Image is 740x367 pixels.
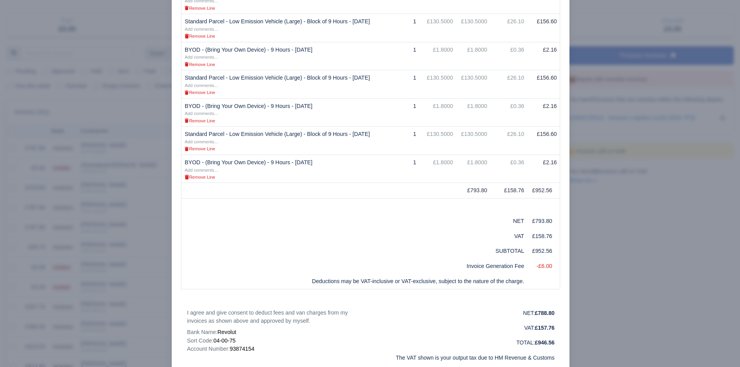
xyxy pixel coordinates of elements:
[490,98,527,127] td: £0.36
[419,155,456,183] td: £1.8000
[230,346,254,352] span: 93874154
[456,70,490,99] td: £130.5000
[187,337,365,345] p: Sort Code:
[185,110,218,116] a: Add comments...
[535,339,555,346] strong: £946.56
[527,155,560,183] td: £2.16
[185,61,215,67] a: Remove Line
[384,127,420,155] td: 1
[185,167,218,173] a: Add comments...
[384,155,420,183] td: 1
[527,70,560,99] td: £156.60
[185,26,218,32] a: Add comments...
[490,183,527,198] td: £158.76
[527,98,560,127] td: £2.16
[527,183,560,198] td: £952.56
[376,324,554,332] p: VAT:
[181,127,384,155] td: Standard Parcel - Low Emission Vehicle (Large) - Block of 9 Hours - [DATE]
[185,55,218,59] small: Add comments...
[456,127,490,155] td: £130.5000
[535,310,555,316] strong: £788.80
[419,42,456,70] td: £1.8000
[185,89,215,95] a: Remove Line
[490,42,527,70] td: £0.36
[376,338,554,347] p: TOTAL:
[185,118,215,123] small: Remove Line
[214,337,236,344] span: 04-00-75
[490,155,527,183] td: £0.36
[185,145,215,151] a: Remove Line
[527,244,560,259] td: £952.56
[384,42,420,70] td: 1
[181,70,384,99] td: Standard Parcel - Low Emission Vehicle (Large) - Block of 9 Hours - [DATE]
[185,168,218,172] small: Add comments...
[185,62,215,67] small: Remove Line
[456,183,490,198] td: £793.80
[490,214,527,229] td: NET
[384,70,420,99] td: 1
[185,33,215,39] a: Remove Line
[218,329,236,335] span: Revolut
[527,259,560,274] td: -£6.00
[527,14,560,42] td: £156.60
[181,42,384,70] td: BYOD - (Bring Your Own Device) - 9 Hours - [DATE]
[600,277,740,367] iframe: Chat Widget
[185,90,215,95] small: Remove Line
[181,14,384,42] td: Standard Parcel - Low Emission Vehicle (Large) - Block of 9 Hours - [DATE]
[185,5,215,11] a: Remove Line
[419,127,456,155] td: £130.5000
[384,98,420,127] td: 1
[181,259,527,274] td: Invoice Generation Fee
[490,14,527,42] td: £26.10
[181,274,527,289] td: Deductions may be VAT-inclusive or VAT-exclusive, subject to the nature of the charge.
[527,42,560,70] td: £2.16
[490,229,527,244] td: VAT
[187,328,365,336] p: Bank Name:
[181,98,384,127] td: BYOD - (Bring Your Own Device) - 9 Hours - [DATE]
[185,117,215,123] a: Remove Line
[490,127,527,155] td: £26.10
[187,309,365,325] p: I agree and give consent to deduct fees and van charges from my invoices as shown above and appro...
[456,42,490,70] td: £1.8000
[181,155,384,183] td: BYOD - (Bring Your Own Device) - 9 Hours - [DATE]
[419,70,456,99] td: £130.5000
[456,155,490,183] td: £1.8000
[185,27,218,31] small: Add comments...
[490,244,527,259] td: SUBTOTAL
[185,175,215,179] small: Remove Line
[456,98,490,127] td: £1.8000
[456,14,490,42] td: £130.5000
[527,127,560,155] td: £156.60
[419,14,456,42] td: £130.5000
[185,34,215,38] small: Remove Line
[185,139,218,144] small: Add comments...
[535,325,555,331] strong: £157.76
[419,98,456,127] td: £1.8000
[376,353,554,362] p: The VAT shown is your output tax due to HM Revenue & Customs
[185,174,215,180] a: Remove Line
[527,214,560,229] td: £793.80
[376,309,554,317] p: NET:
[185,111,218,116] small: Add comments...
[185,54,218,60] a: Add comments...
[384,14,420,42] td: 1
[185,83,218,88] small: Add comments...
[185,6,215,10] small: Remove Line
[185,82,218,88] a: Add comments...
[527,229,560,244] td: £158.76
[187,345,365,353] p: Account Number:
[490,70,527,99] td: £26.10
[185,138,218,144] a: Add comments...
[185,146,215,151] small: Remove Line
